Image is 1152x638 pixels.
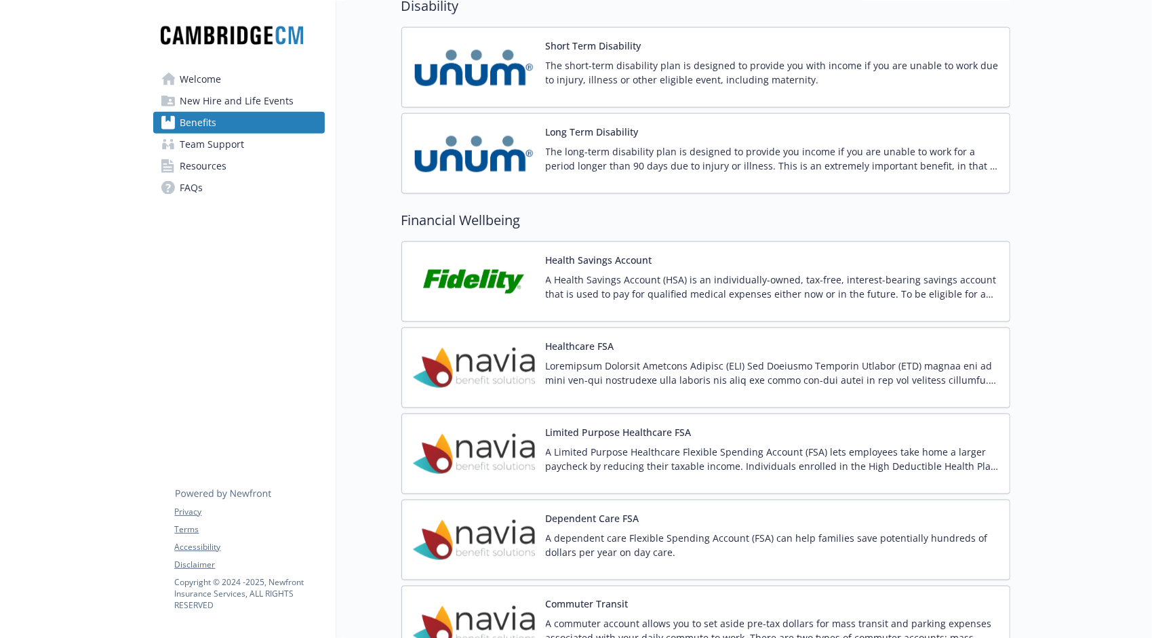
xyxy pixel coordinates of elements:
[546,144,999,173] p: The long-term disability plan is designed to provide you income if you are unable to work for a p...
[175,523,324,536] a: Terms
[546,425,692,439] button: Limited Purpose Healthcare FSA
[175,576,324,611] p: Copyright © 2024 - 2025 , Newfront Insurance Services, ALL RIGHTS RESERVED
[546,359,999,387] p: Loremipsum Dolorsit Ametcons Adipisc (ELI) Sed Doeiusmo Temporin Utlabor (ETD) magnaa eni ad mini...
[175,559,324,571] a: Disclaimer
[413,511,535,569] img: Navia Benefit Solutions carrier logo
[180,68,222,90] span: Welcome
[180,155,227,177] span: Resources
[546,597,629,612] button: Commuter Transit
[153,112,325,134] a: Benefits
[180,177,203,199] span: FAQs
[546,273,999,301] p: A Health Savings Account (HSA) is an individually-owned, tax-free, interest-bearing savings accou...
[546,253,652,267] button: Health Savings Account
[546,511,639,525] button: Dependent Care FSA
[153,177,325,199] a: FAQs
[413,125,535,182] img: UNUM carrier logo
[546,125,639,139] button: Long Term Disability
[546,445,999,473] p: A Limited Purpose Healthcare Flexible Spending Account (FSA) lets employees take home a larger pa...
[180,90,294,112] span: New Hire and Life Events
[175,506,324,518] a: Privacy
[546,58,999,87] p: The short-term disability plan is designed to provide you with income if you are unable to work d...
[546,339,614,353] button: Healthcare FSA
[546,39,641,53] button: Short Term Disability
[180,112,217,134] span: Benefits
[153,155,325,177] a: Resources
[153,90,325,112] a: New Hire and Life Events
[153,134,325,155] a: Team Support
[175,541,324,553] a: Accessibility
[180,134,245,155] span: Team Support
[413,425,535,483] img: Navia Benefit Solutions carrier logo
[413,253,535,311] img: Fidelity Investments carrier logo
[413,339,535,397] img: Navia Benefit Solutions carrier logo
[153,68,325,90] a: Welcome
[401,210,1010,231] h2: Financial Wellbeing
[546,531,999,559] p: A dependent care Flexible Spending Account (FSA) can help families save potentially hundreds of d...
[413,39,535,96] img: UNUM carrier logo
